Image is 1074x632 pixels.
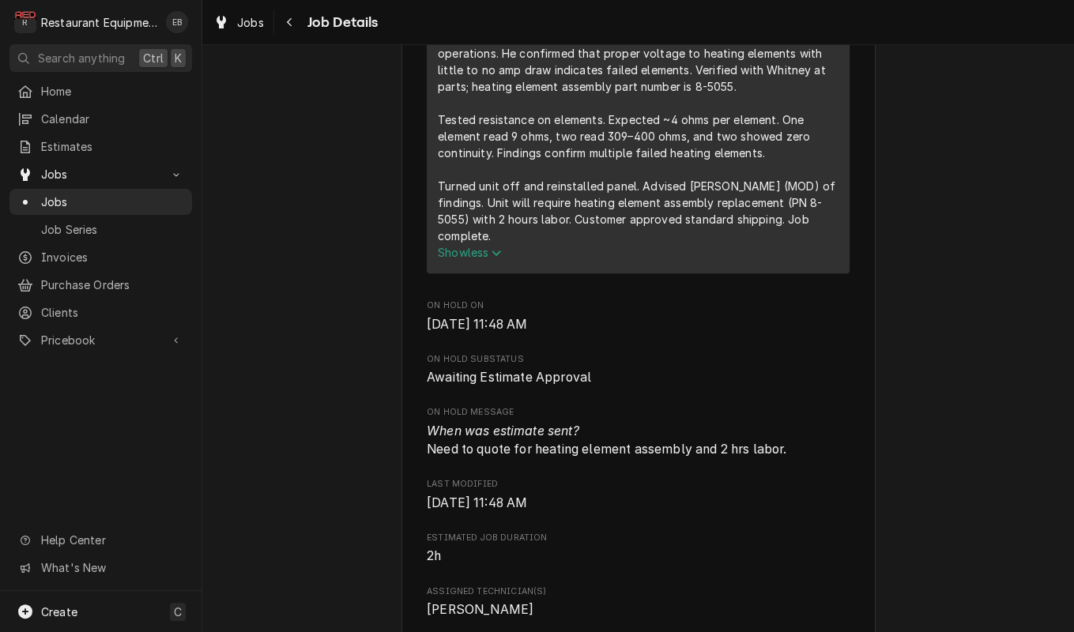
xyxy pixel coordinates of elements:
span: Ctrl [143,50,164,66]
span: [DATE] 11:48 AM [427,317,527,332]
span: Calendar [41,111,184,127]
div: Restaurant Equipment Diagnostics [41,14,157,31]
span: Clients [41,304,184,321]
div: Estimated Job Duration [427,532,850,566]
span: [PERSON_NAME] [427,602,533,617]
span: Invoices [41,249,184,265]
a: Job Series [9,216,192,243]
a: Purchase Orders [9,272,192,298]
div: On Hold On [427,299,850,333]
span: On Hold Message [427,422,850,459]
span: What's New [41,559,183,576]
span: Need to quote for heating element assembly and 2 hrs labor. [427,423,786,457]
span: On Hold On [427,315,850,334]
div: Assigned Technician(s) [427,585,850,619]
span: Assigned Technician(s) [427,600,850,619]
span: Estimated Job Duration [427,547,850,566]
a: Calendar [9,106,192,132]
span: Help Center [41,532,183,548]
a: Invoices [9,244,192,270]
span: On Hold SubStatus [427,368,850,387]
a: Clients [9,299,192,325]
span: On Hold SubStatus [427,353,850,366]
i: When was estimate sent? [427,423,579,438]
span: On Hold On [427,299,850,312]
a: Estimates [9,134,192,160]
a: Jobs [9,189,192,215]
span: K [175,50,182,66]
span: Assigned Technician(s) [427,585,850,598]
a: Go to Pricebook [9,327,192,353]
span: Estimates [41,138,184,155]
span: Awaiting Estimate Approval [427,370,591,385]
span: 2h [427,548,441,563]
span: Jobs [41,166,160,182]
span: On Hold Message [427,406,850,419]
a: Go to Jobs [9,161,192,187]
span: Purchase Orders [41,276,184,293]
span: Create [41,605,77,619]
button: Showless [438,244,838,261]
span: [DATE] 11:48 AM [427,495,527,510]
a: Go to Help Center [9,527,192,553]
a: Go to What's New [9,555,192,581]
div: Last Modified [427,478,850,512]
div: Restaurant Equipment Diagnostics's Avatar [14,11,36,33]
span: C [174,604,182,620]
span: Home [41,83,184,100]
span: Last Modified [427,478,850,491]
span: Show less [438,246,502,259]
a: Jobs [207,9,270,36]
span: Job Series [41,221,184,238]
button: Search anythingCtrlK [9,44,192,72]
div: On Hold Message [427,406,850,459]
div: EB [166,11,188,33]
span: Jobs [41,194,184,210]
div: R [14,11,36,33]
a: Home [9,78,192,104]
span: Pricebook [41,332,160,348]
div: Emily Bird's Avatar [166,11,188,33]
span: Last Modified [427,494,850,513]
div: On Hold SubStatus [427,353,850,387]
button: Navigate back [277,9,303,35]
span: Search anything [38,50,125,66]
span: Jobs [237,14,264,31]
span: Estimated Job Duration [427,532,850,544]
span: Job Details [303,12,379,33]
